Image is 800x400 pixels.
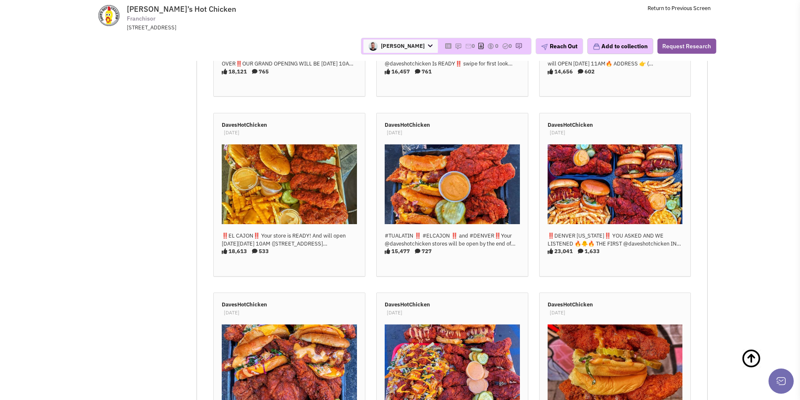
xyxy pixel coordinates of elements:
[455,43,462,50] img: icon-note.png
[548,309,565,316] span: [DATE]
[385,144,520,224] img: UUDutMM88USwfg4UHIEsEw.com&_nc_cat=111&_nc_ohc=0ivxjppg0ccax-zlzez&tn=n2p-3sk7sbioosb7&edm=abfd0m...
[222,121,267,128] b: DavesHotChicken
[472,42,475,50] span: 0
[222,129,239,136] span: [DATE]
[541,44,548,50] img: plane.png
[509,42,512,50] span: 0
[502,43,509,50] img: TaskCount.png
[495,42,498,50] span: 0
[228,68,247,75] b: 18,121
[548,301,593,308] b: DavesHotChicken
[593,43,600,50] img: icon-collection-lavender.png
[554,68,573,75] b: 14,656
[391,248,410,255] b: 15,477
[422,248,432,255] b: 727
[385,309,402,316] span: [DATE]
[585,248,600,255] b: 1,633
[368,42,378,51] img: SKco51MQXUmlAEIL9NZ91A.png
[222,144,357,224] img: kMlreH7mHES41OItjaYQJw.com&_nc_cat=104&_nc_ohc=pmy0va4dy5qax8mmb1-&tn=n2p-3sk7sbioosb7&edm=abfd0m...
[222,301,267,308] b: DavesHotChicken
[548,121,593,128] b: DavesHotChicken
[385,301,430,308] b: DavesHotChicken
[741,340,783,395] a: Back To Top
[587,38,653,54] button: Add to collection
[222,232,356,302] span: ‼️EL CAJON‼️ Your store is READY! And will open THIS SUNDAY APRIL 25TH 10AM (110 Fletcher Pkwy El...
[515,43,522,50] img: research-icon.png
[391,68,410,75] b: 16,457
[228,248,247,255] b: 18,613
[465,43,472,50] img: icon-email-active-16.png
[259,68,269,75] b: 765
[385,121,430,128] b: DavesHotChicken
[422,68,432,75] b: 761
[585,68,595,75] b: 602
[385,129,402,136] span: [DATE]
[657,39,716,54] button: Request Research
[648,5,711,12] a: Return to Previous Screen
[487,43,494,50] img: icon-dealamount.png
[548,129,565,136] span: [DATE]
[535,38,583,54] button: Reach Out
[363,39,438,53] span: [PERSON_NAME]
[127,24,346,32] div: [STREET_ADDRESS]
[554,248,573,255] b: 23,041
[548,144,683,224] img: idS1EUkf-EyDEHY6gpbW0w.com&_nc_cat=101&_nc_ohc=mlx0sqj9vnmax_oe1lr&edm=abfd0mgbaaaa&ccb=7-4&oh=0f...
[222,309,239,316] span: [DATE]
[385,232,519,325] span: #TUALATIN ‼️ #ELCAJON ‼️ and #DENVER‼️Your @daveshotchicken stores will be open by the end of THI...
[548,232,681,302] span: ‼️DENVER COLORADO‼️ YOU ASKED AND WE LISTENED 🔥🐥🔥 THE FIRST @daveshotchicken IN DENVER WILL OPEN ...
[259,248,269,255] b: 533
[127,14,155,23] span: Franchisor
[127,4,236,14] span: [PERSON_NAME]’s Hot Chicken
